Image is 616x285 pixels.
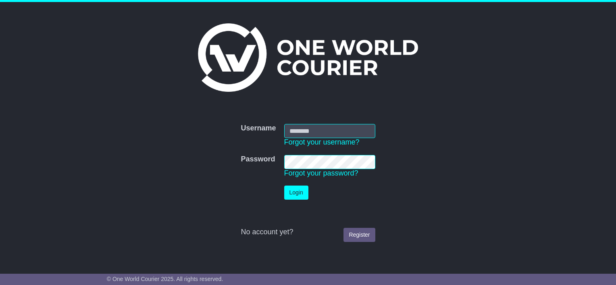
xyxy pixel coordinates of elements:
[343,228,375,242] a: Register
[241,228,375,237] div: No account yet?
[198,23,418,92] img: One World
[284,169,358,177] a: Forgot your password?
[284,186,308,200] button: Login
[284,138,360,146] a: Forgot your username?
[241,155,275,164] label: Password
[107,276,223,282] span: © One World Courier 2025. All rights reserved.
[241,124,276,133] label: Username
